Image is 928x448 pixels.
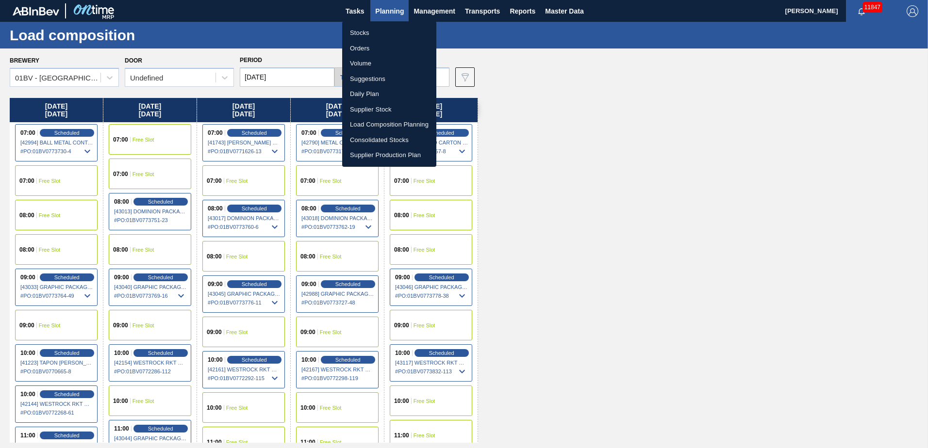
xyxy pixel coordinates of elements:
a: Load Composition Planning [342,117,436,132]
a: Consolidated Stocks [342,132,436,148]
a: Daily Plan [342,86,436,102]
a: Stocks [342,25,436,41]
a: Suggestions [342,71,436,87]
a: Orders [342,41,436,56]
a: Supplier Stock [342,102,436,117]
a: Supplier Production Plan [342,147,436,163]
a: Volume [342,56,436,71]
